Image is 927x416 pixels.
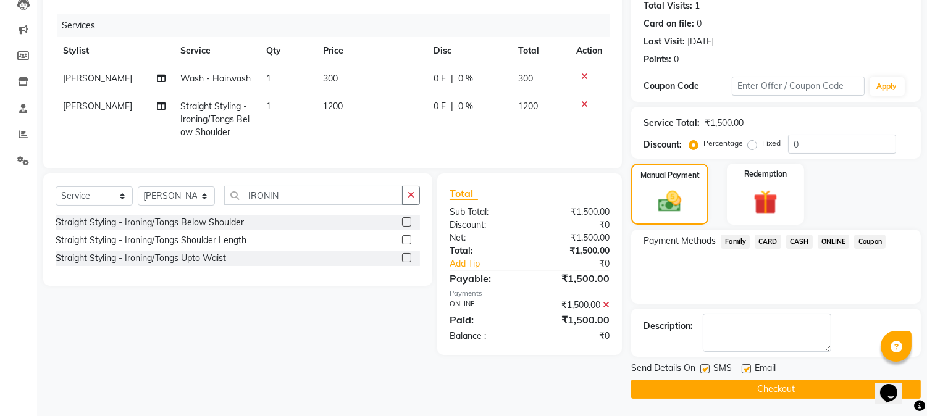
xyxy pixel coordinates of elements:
span: Wash - Hairwash [181,73,251,84]
span: Payment Methods [644,235,716,248]
button: Checkout [631,380,921,399]
span: CARD [755,235,781,249]
div: Points: [644,53,671,66]
div: ₹1,500.00 [530,231,619,244]
input: Enter Offer / Coupon Code [732,77,864,96]
div: ₹1,500.00 [530,271,619,286]
div: Straight Styling - Ironing/Tongs Upto Waist [56,252,226,265]
div: Straight Styling - Ironing/Tongs Below Shoulder [56,216,244,229]
span: 0 F [434,72,446,85]
div: Last Visit: [644,35,685,48]
span: Family [721,235,750,249]
span: 300 [323,73,338,84]
span: 0 % [458,72,473,85]
div: ₹0 [545,257,619,270]
div: Discount: [440,218,530,231]
span: Straight Styling - Ironing/Tongs Below Shoulder [181,101,250,138]
th: Qty [259,37,316,65]
span: 1 [266,73,271,84]
th: Price [316,37,426,65]
input: Search or Scan [224,186,403,205]
div: ₹1,500.00 [530,299,619,312]
span: [PERSON_NAME] [63,73,132,84]
span: 1 [266,101,271,112]
iframe: chat widget [875,367,915,404]
div: Card on file: [644,17,694,30]
th: Service [174,37,259,65]
span: [PERSON_NAME] [63,101,132,112]
img: _gift.svg [746,187,785,217]
span: | [451,100,453,113]
div: Balance : [440,330,530,343]
div: Payable: [440,271,530,286]
div: Discount: [644,138,682,151]
div: ₹1,500.00 [530,206,619,218]
span: Email [755,362,776,377]
div: [DATE] [687,35,714,48]
th: Stylist [56,37,174,65]
th: Action [569,37,610,65]
th: Disc [426,37,511,65]
span: 300 [519,73,534,84]
label: Redemption [744,168,787,180]
div: Total: [440,244,530,257]
label: Manual Payment [640,170,700,181]
div: Straight Styling - Ironing/Tongs Shoulder Length [56,234,246,247]
div: ₹0 [530,218,619,231]
span: CASH [786,235,813,249]
div: Payments [450,288,610,299]
span: | [451,72,453,85]
span: 1200 [323,101,343,112]
span: SMS [713,362,732,377]
button: Apply [870,77,905,96]
span: 1200 [519,101,539,112]
span: Send Details On [631,362,695,377]
label: Fixed [762,138,781,149]
div: ONLINE [440,299,530,312]
div: 0 [674,53,679,66]
a: Add Tip [440,257,545,270]
div: ₹1,500.00 [530,244,619,257]
div: ₹1,500.00 [530,312,619,327]
div: Coupon Code [644,80,732,93]
div: Services [57,14,619,37]
span: Coupon [854,235,886,249]
span: Total [450,187,478,200]
div: Description: [644,320,693,333]
div: Net: [440,231,530,244]
div: 0 [697,17,702,30]
th: Total [511,37,569,65]
div: Sub Total: [440,206,530,218]
span: ONLINE [818,235,850,249]
span: 0 % [458,100,473,113]
div: Service Total: [644,117,700,130]
div: ₹0 [530,330,619,343]
div: ₹1,500.00 [705,117,744,130]
div: Paid: [440,312,530,327]
label: Percentage [703,138,743,149]
img: _cash.svg [651,188,688,215]
span: 0 F [434,100,446,113]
